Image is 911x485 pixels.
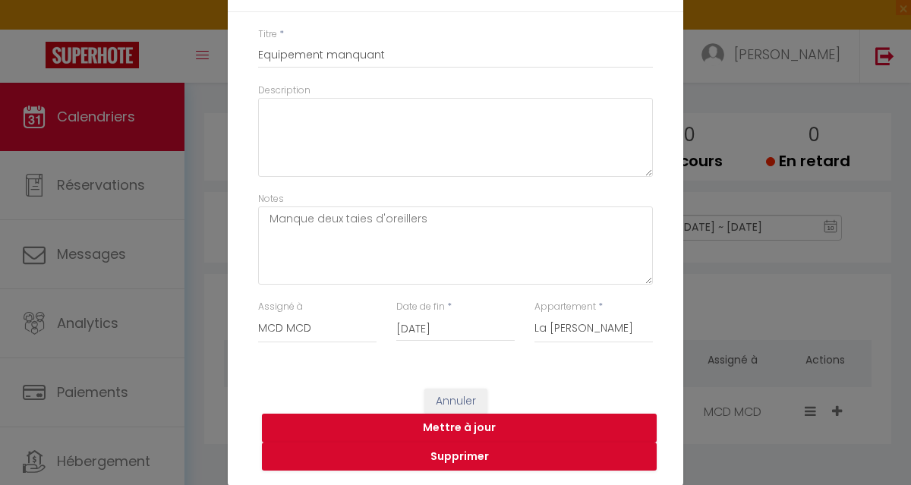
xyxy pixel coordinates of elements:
label: Notes [258,192,284,206]
button: Annuler [424,389,487,414]
button: Mettre à jour [262,414,657,442]
button: Supprimer [262,442,657,471]
label: Assigné à [258,300,303,314]
label: Titre [258,27,277,42]
label: Appartement [534,300,596,314]
label: Description [258,83,310,98]
label: Date de fin [396,300,445,314]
